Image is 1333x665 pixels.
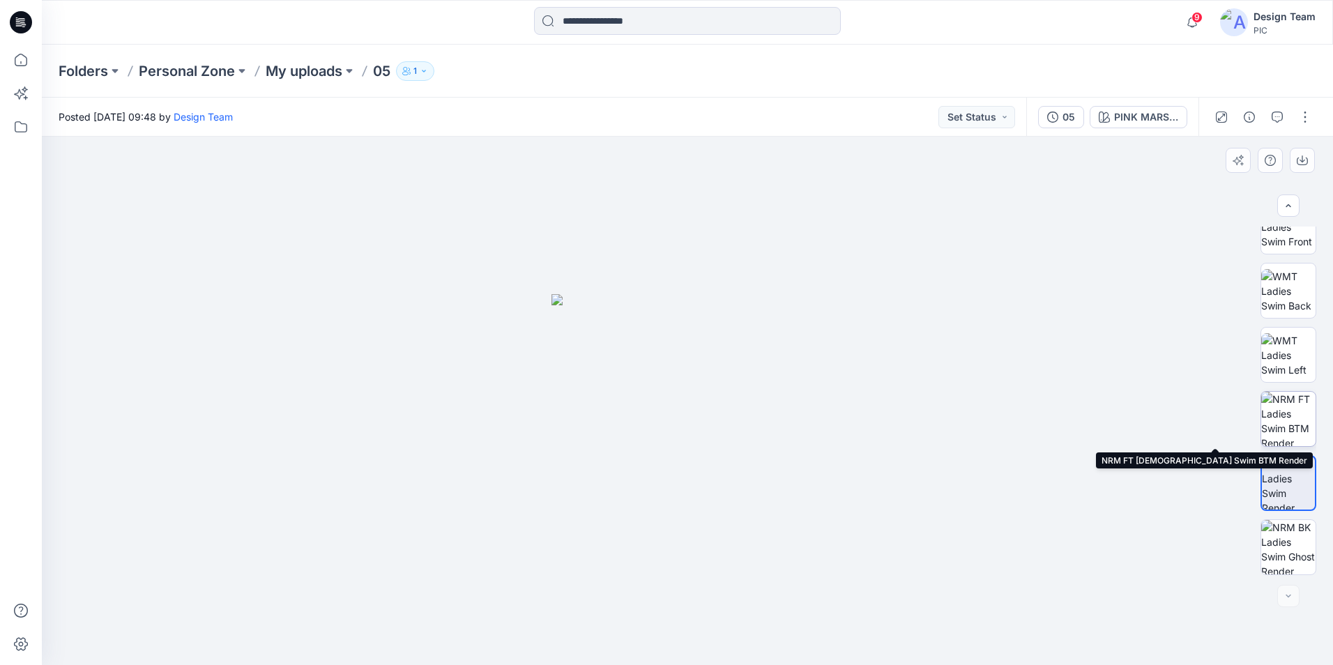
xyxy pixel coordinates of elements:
[1220,8,1248,36] img: avatar
[1261,205,1316,249] img: WMT Ladies Swim Front
[1090,106,1187,128] button: PINK MARSHMALLOW
[1261,520,1316,574] img: NRM BK Ladies Swim Ghost Render
[59,109,233,124] span: Posted [DATE] 09:48 by
[266,61,342,81] a: My uploads
[1254,8,1316,25] div: Design Team
[174,111,233,123] a: Design Team
[373,61,390,81] p: 05
[413,63,417,79] p: 1
[1261,392,1316,446] img: NRM FT Ladies Swim BTM Render
[1261,333,1316,377] img: WMT Ladies Swim Left
[59,61,108,81] a: Folders
[1238,106,1260,128] button: Details
[1262,457,1315,510] img: NRM SD Ladies Swim Render
[551,294,823,665] img: eyJhbGciOiJIUzI1NiIsImtpZCI6IjAiLCJzbHQiOiJzZXMiLCJ0eXAiOiJKV1QifQ.eyJkYXRhIjp7InR5cGUiOiJzdG9yYW...
[1254,25,1316,36] div: PIC
[1038,106,1084,128] button: 05
[396,61,434,81] button: 1
[1114,109,1178,125] div: PINK MARSHMALLOW
[1062,109,1075,125] div: 05
[139,61,235,81] a: Personal Zone
[1261,269,1316,313] img: WMT Ladies Swim Back
[1191,12,1203,23] span: 9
